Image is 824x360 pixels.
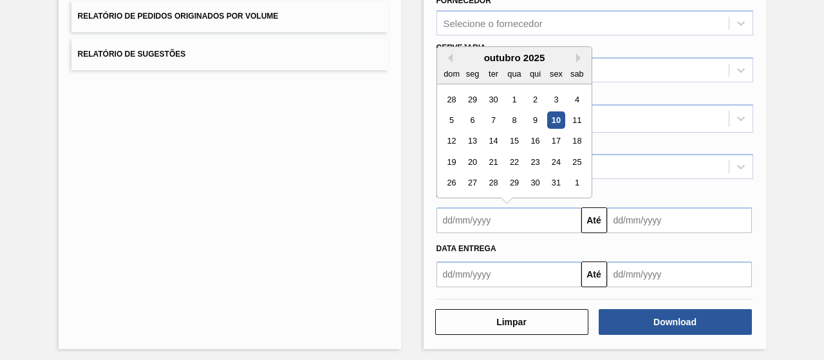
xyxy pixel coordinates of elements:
div: outubro 2025 [437,52,592,63]
div: month 2025-10 [441,89,587,193]
div: qua [505,65,523,82]
button: Previous Month [444,53,453,62]
label: Cervejaria [436,43,486,52]
div: Choose domingo, 12 de outubro de 2025 [443,133,460,150]
div: Choose segunda-feira, 20 de outubro de 2025 [464,153,481,171]
div: Choose segunda-feira, 13 de outubro de 2025 [464,133,481,150]
div: Choose sexta-feira, 24 de outubro de 2025 [547,153,565,171]
div: Choose terça-feira, 28 de outubro de 2025 [484,175,501,192]
div: Choose sábado, 18 de outubro de 2025 [568,133,585,150]
span: Data Entrega [436,244,496,253]
div: Selecione o fornecedor [444,18,543,29]
button: Até [581,207,607,233]
button: Limpar [435,309,588,335]
div: sab [568,65,585,82]
div: Choose quarta-feira, 1 de outubro de 2025 [505,91,523,108]
div: Choose sábado, 25 de outubro de 2025 [568,153,585,171]
input: dd/mm/yyyy [607,207,752,233]
button: Download [599,309,752,335]
div: Choose quinta-feira, 16 de outubro de 2025 [526,133,543,150]
div: Choose sexta-feira, 31 de outubro de 2025 [547,175,565,192]
div: Choose domingo, 28 de setembro de 2025 [443,91,460,108]
div: Choose sábado, 4 de outubro de 2025 [568,91,585,108]
button: Next Month [576,53,585,62]
div: Choose sábado, 11 de outubro de 2025 [568,111,585,129]
div: Choose domingo, 19 de outubro de 2025 [443,153,460,171]
div: Choose segunda-feira, 27 de outubro de 2025 [464,175,481,192]
div: Choose sexta-feira, 10 de outubro de 2025 [547,111,565,129]
div: Choose quinta-feira, 2 de outubro de 2025 [526,91,543,108]
div: Choose quarta-feira, 15 de outubro de 2025 [505,133,523,150]
div: Choose terça-feira, 7 de outubro de 2025 [484,111,501,129]
button: Relatório de Pedidos Originados por Volume [71,1,388,32]
div: Choose quarta-feira, 22 de outubro de 2025 [505,153,523,171]
input: dd/mm/yyyy [436,261,581,287]
div: Choose quinta-feira, 23 de outubro de 2025 [526,153,543,171]
div: Choose terça-feira, 30 de setembro de 2025 [484,91,501,108]
div: qui [526,65,543,82]
div: Choose sexta-feira, 17 de outubro de 2025 [547,133,565,150]
span: Relatório de Sugestões [78,50,186,59]
div: Choose quarta-feira, 29 de outubro de 2025 [505,175,523,192]
div: Choose terça-feira, 14 de outubro de 2025 [484,133,501,150]
div: Choose domingo, 5 de outubro de 2025 [443,111,460,129]
div: ter [484,65,501,82]
button: Até [581,261,607,287]
div: dom [443,65,460,82]
div: Choose quarta-feira, 8 de outubro de 2025 [505,111,523,129]
span: Relatório de Pedidos Originados por Volume [78,12,279,21]
div: Choose quinta-feira, 30 de outubro de 2025 [526,175,543,192]
div: Choose quinta-feira, 9 de outubro de 2025 [526,111,543,129]
div: Choose sábado, 1 de novembro de 2025 [568,175,585,192]
div: Choose sexta-feira, 3 de outubro de 2025 [547,91,565,108]
div: Choose segunda-feira, 29 de setembro de 2025 [464,91,481,108]
input: dd/mm/yyyy [436,207,581,233]
div: Choose segunda-feira, 6 de outubro de 2025 [464,111,481,129]
button: Relatório de Sugestões [71,39,388,70]
div: sex [547,65,565,82]
div: Choose terça-feira, 21 de outubro de 2025 [484,153,501,171]
input: dd/mm/yyyy [607,261,752,287]
div: seg [464,65,481,82]
div: Choose domingo, 26 de outubro de 2025 [443,175,460,192]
